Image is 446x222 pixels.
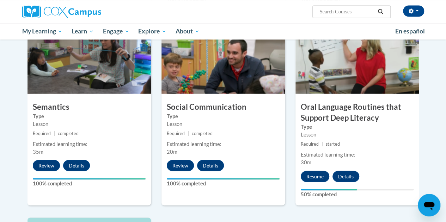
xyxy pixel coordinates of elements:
[18,23,67,39] a: My Learning
[17,23,429,39] div: Main menu
[167,131,185,136] span: Required
[322,141,323,146] span: |
[197,160,224,171] button: Details
[63,160,90,171] button: Details
[188,131,189,136] span: |
[103,27,129,36] span: Engage
[391,24,429,39] a: En español
[301,189,357,190] div: Your progress
[22,5,149,18] a: Cox Campus
[301,141,319,146] span: Required
[332,171,359,182] button: Details
[301,190,414,198] label: 50% completed
[58,131,79,136] span: completed
[33,160,60,171] button: Review
[301,131,414,138] div: Lesson
[167,179,280,187] label: 100% completed
[176,27,200,36] span: About
[67,23,98,39] a: Learn
[301,171,329,182] button: Resume
[22,5,101,18] img: Cox Campus
[98,23,134,39] a: Engage
[167,112,280,120] label: Type
[418,194,440,216] iframe: Button to launch messaging window
[301,151,414,158] div: Estimated learning time:
[319,7,375,16] input: Search Courses
[28,23,151,94] img: Course Image
[33,131,51,136] span: Required
[33,178,146,179] div: Your progress
[167,178,280,179] div: Your progress
[167,148,177,154] span: 20m
[301,123,414,131] label: Type
[33,120,146,128] div: Lesson
[33,179,146,187] label: 100% completed
[161,101,285,112] h3: Social Communication
[395,27,425,35] span: En español
[33,112,146,120] label: Type
[161,23,285,94] img: Course Image
[134,23,171,39] a: Explore
[167,140,280,148] div: Estimated learning time:
[295,23,419,94] img: Course Image
[167,120,280,128] div: Lesson
[301,159,311,165] span: 30m
[295,101,419,123] h3: Oral Language Routines that Support Deep Literacy
[22,27,62,36] span: My Learning
[28,101,151,112] h3: Semantics
[375,7,386,16] button: Search
[167,160,194,171] button: Review
[54,131,55,136] span: |
[403,5,424,17] button: Account Settings
[33,148,43,154] span: 35m
[171,23,204,39] a: About
[192,131,213,136] span: completed
[326,141,340,146] span: started
[138,27,166,36] span: Explore
[72,27,94,36] span: Learn
[33,140,146,148] div: Estimated learning time:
